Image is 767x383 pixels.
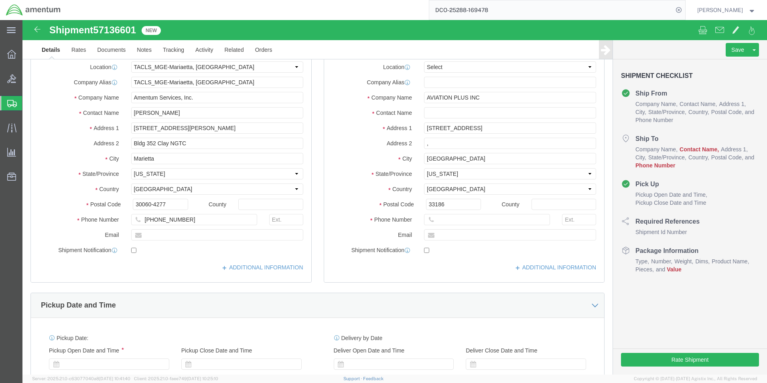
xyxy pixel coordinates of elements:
a: Feedback [363,376,383,381]
a: Support [343,376,363,381]
span: Server: 2025.21.0-c63077040a8 [32,376,130,381]
span: Copyright © [DATE]-[DATE] Agistix Inc., All Rights Reserved [634,375,757,382]
input: Search for shipment number, reference number [429,0,673,20]
button: [PERSON_NAME] [697,5,756,15]
span: [DATE] 10:41:40 [99,376,130,381]
img: logo [6,4,61,16]
span: [DATE] 10:25:10 [187,376,218,381]
iframe: FS Legacy Container [22,20,767,375]
span: Client: 2025.21.0-faee749 [134,376,218,381]
span: Andrew Kestner [697,6,743,14]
